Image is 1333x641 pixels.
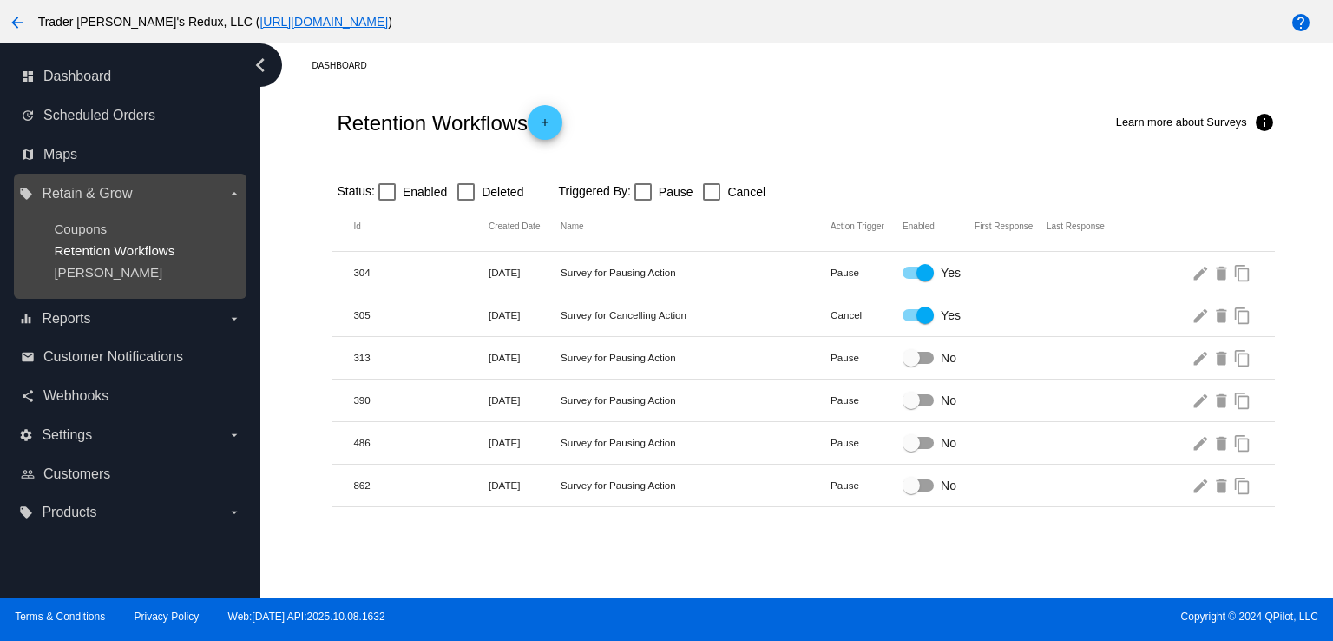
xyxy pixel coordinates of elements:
mat-cell: Cancel [831,309,903,320]
mat-cell: Survey for Pausing Action [561,437,831,448]
i: map [21,148,35,162]
mat-cell: Survey for Pausing Action [561,267,831,278]
a: dashboard Dashboard [21,63,241,90]
a: Web:[DATE] API:2025.10.08.1632 [228,611,385,623]
span: Reports [42,311,90,327]
mat-cell: Pause [831,437,903,448]
mat-icon: delete [1212,259,1233,286]
span: Triggered By: [558,184,631,198]
span: Learn more about Surveys [1116,116,1247,129]
mat-cell: [DATE] [489,479,561,491]
i: email [21,350,35,364]
mat-cell: Pause [831,352,903,363]
mat-cell: 313 [353,352,489,363]
span: Scheduled Orders [43,108,155,123]
span: Dashboard [43,69,111,84]
mat-icon: info [1254,112,1275,133]
span: Yes [941,307,961,324]
i: settings [19,428,33,442]
a: Dashboard [312,52,382,79]
span: No [941,477,956,494]
mat-header-cell: Created Date [489,221,561,231]
a: [PERSON_NAME] [54,265,162,280]
mat-cell: 862 [353,479,489,491]
mat-cell: 304 [353,267,489,278]
a: people_outline Customers [21,460,241,488]
mat-icon: edit [1192,259,1212,286]
mat-cell: [DATE] [489,309,561,320]
span: Retain & Grow [42,186,132,202]
mat-cell: Survey for Pausing Action [561,479,831,491]
mat-cell: 486 [353,437,489,448]
mat-cell: [DATE] [489,352,561,363]
span: Cancel [727,182,765,202]
span: Settings [42,427,92,443]
mat-header-cell: Action Trigger [831,221,903,231]
mat-icon: edit [1192,344,1212,371]
mat-header-cell: Name [561,221,831,231]
mat-header-cell: Enabled [903,221,975,231]
i: arrow_drop_down [227,187,241,201]
mat-icon: content_copy [1233,259,1254,286]
span: Customers [43,466,110,482]
span: Maps [43,147,77,162]
mat-icon: delete [1212,301,1233,328]
span: Pause [659,182,693,202]
mat-icon: edit [1192,387,1212,413]
mat-cell: [DATE] [489,394,561,406]
i: arrow_drop_down [227,506,241,519]
mat-cell: Survey for Pausing Action [561,352,831,363]
mat-cell: Pause [831,267,903,278]
span: Deleted [482,182,523,202]
mat-icon: content_copy [1233,301,1254,328]
mat-cell: Pause [831,394,903,406]
mat-icon: delete [1212,429,1233,456]
mat-icon: delete [1212,472,1233,499]
mat-cell: 390 [353,394,489,406]
span: Copyright © 2024 QPilot, LLC [681,611,1318,623]
h2: Retention Workflows [337,105,562,140]
mat-icon: help [1290,12,1311,33]
mat-icon: delete [1212,344,1233,371]
i: update [21,109,35,122]
span: Customer Notifications [43,349,183,365]
a: share Webhooks [21,382,241,410]
a: Privacy Policy [135,611,200,623]
mat-cell: [DATE] [489,267,561,278]
mat-header-cell: Last Response [1047,221,1119,231]
span: No [941,392,956,409]
a: Terms & Conditions [15,611,105,623]
mat-header-cell: First Response [975,221,1047,231]
mat-icon: content_copy [1233,472,1254,499]
span: No [941,349,956,367]
mat-icon: content_copy [1233,344,1254,371]
i: dashboard [21,69,35,83]
mat-icon: arrow_back [7,12,28,33]
span: Products [42,505,96,520]
span: No [941,434,956,452]
i: local_offer [19,187,33,201]
mat-cell: Survey for Cancelling Action [561,309,831,320]
a: Coupons [54,221,107,236]
span: Trader [PERSON_NAME]'s Redux, LLC ( ) [38,15,392,29]
a: [URL][DOMAIN_NAME] [259,15,388,29]
mat-cell: Survey for Pausing Action [561,394,831,406]
i: arrow_drop_down [227,428,241,442]
i: chevron_left [246,51,274,79]
span: Status: [337,184,375,198]
span: Enabled [403,182,447,202]
mat-icon: edit [1192,429,1212,456]
span: Webhooks [43,388,108,404]
mat-header-cell: Id [353,221,489,231]
mat-cell: [DATE] [489,437,561,448]
i: local_offer [19,506,33,519]
mat-cell: 305 [353,309,489,320]
mat-cell: Pause [831,479,903,491]
span: Yes [941,264,961,281]
mat-icon: content_copy [1233,387,1254,413]
a: email Customer Notifications [21,343,241,371]
a: Retention Workflows [54,243,174,258]
mat-icon: delete [1212,387,1233,413]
